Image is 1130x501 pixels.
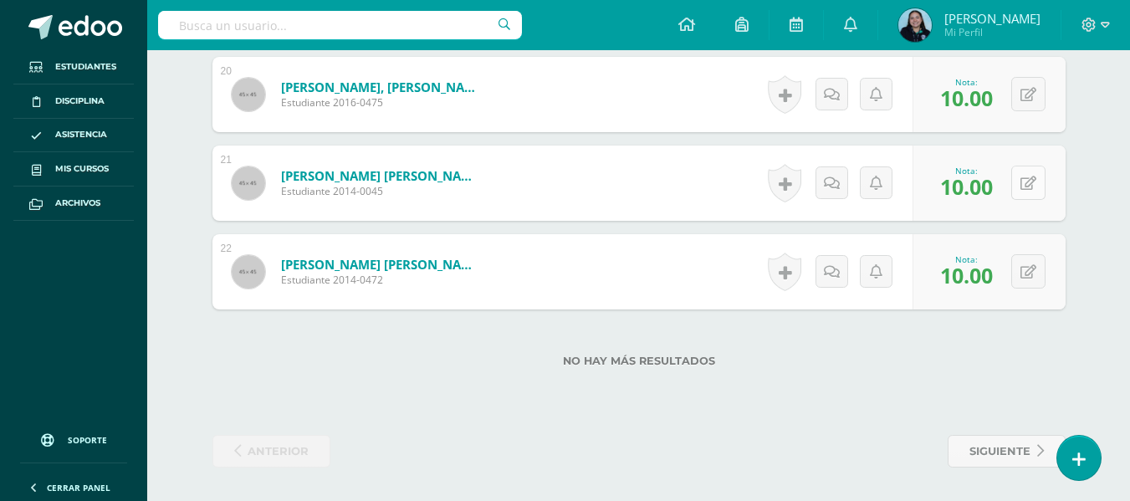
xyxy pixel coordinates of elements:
span: Estudiante 2014-0472 [281,273,482,287]
span: Estudiantes [55,60,116,74]
span: 10.00 [940,261,993,289]
span: Mis cursos [55,162,109,176]
a: Archivos [13,187,134,221]
span: siguiente [969,436,1030,467]
span: Asistencia [55,128,107,141]
img: 45x45 [232,255,265,289]
span: [PERSON_NAME] [944,10,1041,27]
a: Asistencia [13,119,134,153]
a: [PERSON_NAME] [PERSON_NAME] [281,167,482,184]
a: Estudiantes [13,50,134,84]
span: anterior [248,436,309,467]
span: Cerrar panel [47,482,110,493]
a: Disciplina [13,84,134,119]
div: Nota: [940,165,993,176]
span: 10.00 [940,84,993,112]
span: Archivos [55,197,100,210]
a: siguiente [948,435,1066,468]
span: Mi Perfil [944,25,1041,39]
span: Estudiante 2014-0045 [281,184,482,198]
a: Mis cursos [13,152,134,187]
div: Nota: [940,253,993,265]
span: Estudiante 2016-0475 [281,95,482,110]
img: 45x45 [232,78,265,111]
a: [PERSON_NAME], [PERSON_NAME] [281,79,482,95]
span: 10.00 [940,172,993,201]
div: Nota: [940,76,993,88]
img: 45x45 [232,166,265,200]
a: [PERSON_NAME] [PERSON_NAME] [281,256,482,273]
label: No hay más resultados [212,355,1066,367]
span: Soporte [68,434,107,446]
span: Disciplina [55,95,105,108]
img: 8c46c7f4271155abb79e2bc50b6ca956.png [898,8,932,42]
input: Busca un usuario... [158,11,522,39]
a: Soporte [20,417,127,458]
